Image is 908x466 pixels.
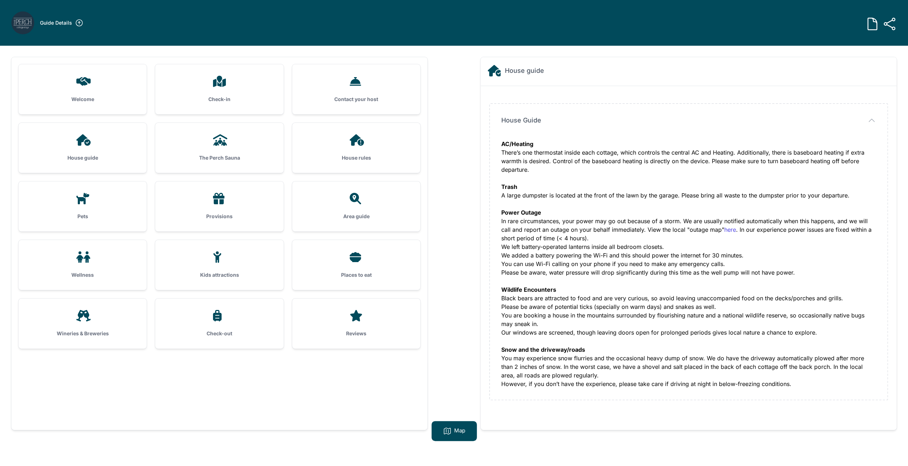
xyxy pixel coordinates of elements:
a: Wellness [19,240,147,290]
h3: House rules [304,154,409,161]
strong: Trash [501,183,517,190]
a: House rules [292,123,420,173]
a: Kids attractions [155,240,283,290]
a: House guide [19,123,147,173]
a: Places to eat [292,240,420,290]
h3: The Perch Sauna [167,154,272,161]
a: Provisions [155,181,283,231]
h3: Kids attractions [167,271,272,279]
a: here [724,226,736,233]
a: Check-out [155,299,283,349]
h3: Pets [30,213,135,220]
p: Map [454,427,465,435]
strong: Snow and the driveway/roads [501,346,585,353]
a: Guide Details [40,19,83,27]
div: There’s one thermostat inside each cottage, which controls the central AC and Heating. Additional... [501,140,876,388]
h3: House guide [30,154,135,161]
h2: House guide [505,66,544,76]
h3: Provisions [167,213,272,220]
a: Contact your host [292,64,420,114]
h3: Check-in [167,96,272,103]
h3: Guide Details [40,19,72,26]
strong: Wildlife Encounters [501,286,556,293]
h3: Reviews [304,330,409,337]
a: The Perch Sauna [155,123,283,173]
a: Area guide [292,181,420,231]
strong: Power Outage [501,209,541,216]
h3: Check-out [167,330,272,337]
a: Wineries & Breweries [19,299,147,349]
a: Reviews [292,299,420,349]
a: Welcome [19,64,147,114]
a: Check-in [155,64,283,114]
h3: Wineries & Breweries [30,330,135,337]
span: House Guide [501,115,541,125]
h3: Welcome [30,96,135,103]
h3: Wellness [30,271,135,279]
strong: AC/Heating [501,140,533,147]
a: Pets [19,181,147,231]
h3: Area guide [304,213,409,220]
h3: Contact your host [304,96,409,103]
img: lbscve6jyqy4usxktyb5b1icebv1 [11,11,34,34]
button: House Guide [501,115,876,125]
h3: Places to eat [304,271,409,279]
